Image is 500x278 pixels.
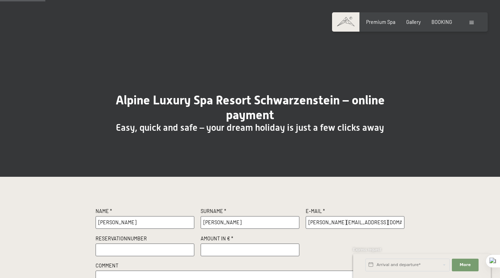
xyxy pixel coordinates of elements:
[406,19,421,25] a: Gallery
[96,235,195,244] label: Reservationnumber
[452,259,479,271] button: More
[201,235,300,244] label: Amount in € *
[460,262,471,268] span: More
[353,247,381,252] span: Express request
[116,93,385,122] span: Alpine Luxury Spa Resort Schwarzenstein – online payment
[201,208,300,216] label: Surname *
[116,122,384,133] span: Easy, quick and safe – your dream holiday is just a few clicks away
[431,19,452,25] a: BOOKING
[366,19,395,25] a: Premium Spa
[306,208,405,216] label: E-Mail *
[96,208,195,216] label: Name *
[96,262,405,271] label: Comment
